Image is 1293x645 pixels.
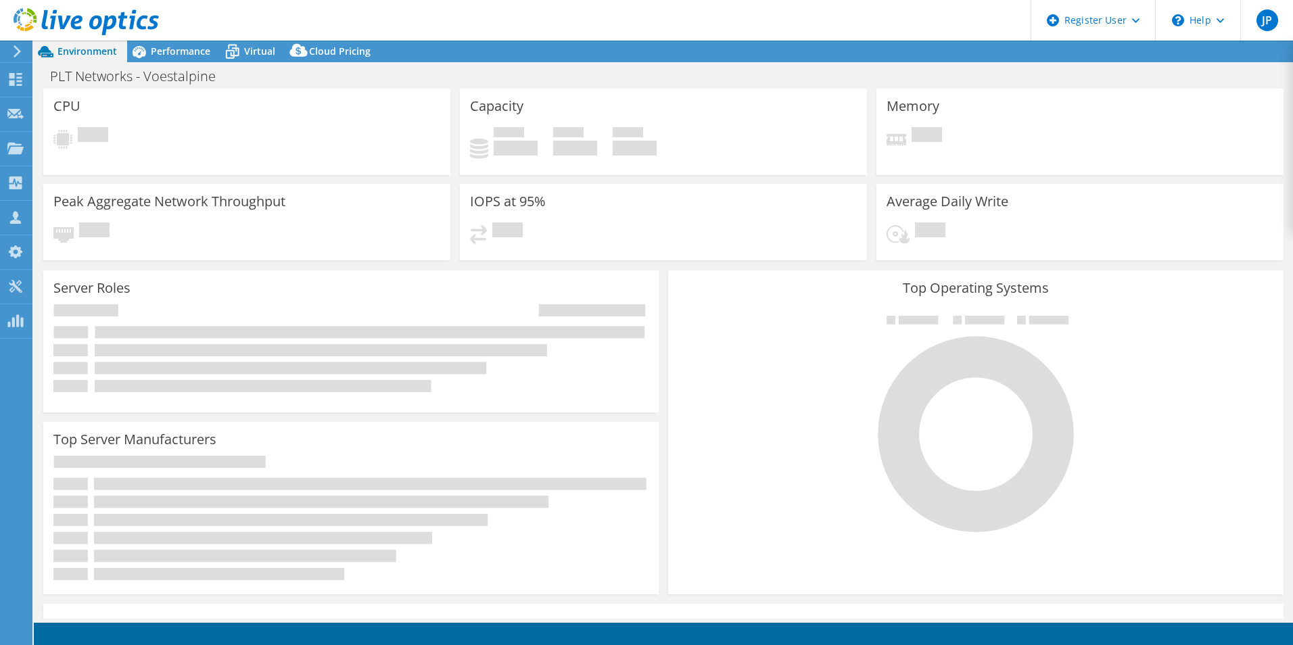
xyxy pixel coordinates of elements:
[53,432,216,447] h3: Top Server Manufacturers
[151,45,210,57] span: Performance
[53,281,131,295] h3: Server Roles
[244,45,275,57] span: Virtual
[613,127,643,141] span: Total
[887,99,939,114] h3: Memory
[44,69,237,84] h1: PLT Networks - Voestalpine
[887,194,1008,209] h3: Average Daily Write
[915,222,945,241] span: Pending
[470,194,546,209] h3: IOPS at 95%
[53,194,285,209] h3: Peak Aggregate Network Throughput
[494,141,538,156] h4: 0 GiB
[78,127,108,145] span: Pending
[494,127,524,141] span: Used
[470,99,523,114] h3: Capacity
[79,222,110,241] span: Pending
[553,127,584,141] span: Free
[309,45,371,57] span: Cloud Pricing
[57,45,117,57] span: Environment
[678,281,1273,295] h3: Top Operating Systems
[1256,9,1278,31] span: JP
[553,141,597,156] h4: 0 GiB
[492,222,523,241] span: Pending
[912,127,942,145] span: Pending
[53,99,80,114] h3: CPU
[1172,14,1184,26] svg: \n
[613,141,657,156] h4: 0 GiB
